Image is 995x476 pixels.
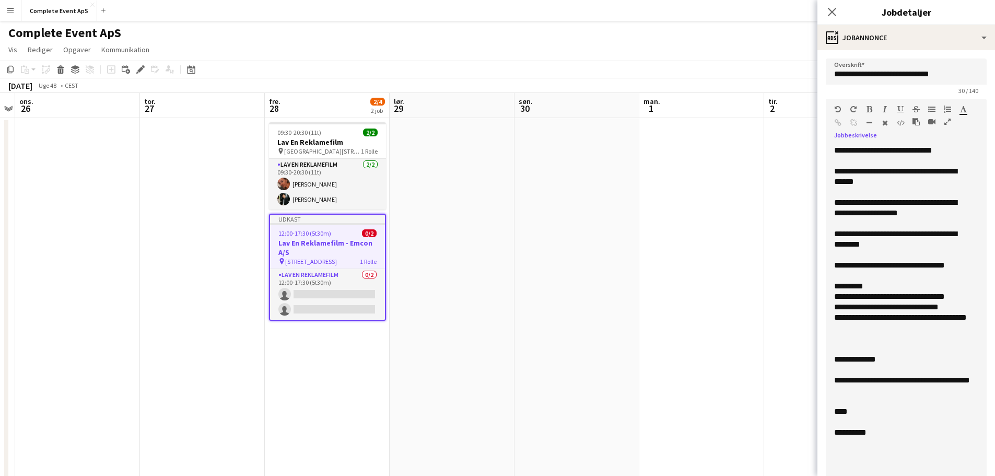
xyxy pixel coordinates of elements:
[928,105,935,113] button: Uordnet liste
[143,102,156,114] span: 27
[959,105,967,113] button: Tekstfarve
[277,129,321,136] span: 09:30-20:30 (11t)
[897,105,904,113] button: Understregning
[34,82,61,89] span: Uge 48
[269,122,386,210] app-job-card: 09:30-20:30 (11t)2/2Lav En Reklamefilm [GEOGRAPHIC_DATA][STREET_ADDRESS]1 RolleLav En Reklamefilm...
[642,102,660,114] span: 1
[519,97,533,106] span: søn.
[270,215,385,223] div: Udkast
[361,147,378,155] span: 1 Rolle
[269,214,386,321] app-job-card: Udkast12:00-17:30 (5t30m)0/2Lav En Reklamefilm - Emcon A/S [STREET_ADDRESS]1 RolleLav En Reklamef...
[865,119,873,127] button: Vandret linje
[24,43,57,56] a: Rediger
[4,43,21,56] a: Vis
[881,105,888,113] button: Kursiv
[284,147,361,155] span: [GEOGRAPHIC_DATA][STREET_ADDRESS]
[881,119,888,127] button: Ryd formatering
[270,269,385,320] app-card-role: Lav En Reklamefilm0/212:00-17:30 (5t30m)
[28,45,53,54] span: Rediger
[643,97,660,106] span: man.
[144,97,156,106] span: tor.
[371,107,384,114] div: 2 job
[817,25,995,50] div: Jobannonce
[360,258,377,265] span: 1 Rolle
[817,5,995,19] h3: Jobdetaljer
[363,129,378,136] span: 2/2
[767,102,778,114] span: 2
[912,105,920,113] button: Gennemstreget
[897,119,904,127] button: HTML-kode
[950,87,987,95] span: 30 / 140
[8,45,17,54] span: Vis
[21,1,97,21] button: Complete Event ApS
[944,118,951,126] button: Fuld skærm
[834,105,841,113] button: Fortryd
[269,137,386,147] h3: Lav En Reklamefilm
[517,102,533,114] span: 30
[850,105,857,113] button: Gentag
[362,229,377,237] span: 0/2
[59,43,95,56] a: Opgaver
[18,102,33,114] span: 26
[865,105,873,113] button: Fed
[269,97,280,106] span: fre.
[65,82,78,89] div: CEST
[8,25,121,41] h1: Complete Event ApS
[912,118,920,126] button: Sæt ind som almindelig tekst
[267,102,280,114] span: 28
[278,229,331,237] span: 12:00-17:30 (5t30m)
[928,118,935,126] button: Indsæt video
[768,97,778,106] span: tir.
[270,238,385,257] h3: Lav En Reklamefilm - Emcon A/S
[285,258,337,265] span: [STREET_ADDRESS]
[8,80,32,91] div: [DATE]
[394,97,404,106] span: lør.
[269,159,386,210] app-card-role: Lav En Reklamefilm2/209:30-20:30 (11t)[PERSON_NAME][PERSON_NAME]
[944,105,951,113] button: Ordnet liste
[19,97,33,106] span: ons.
[370,98,385,106] span: 2/4
[101,45,149,54] span: Kommunikation
[97,43,154,56] a: Kommunikation
[392,102,404,114] span: 29
[63,45,91,54] span: Opgaver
